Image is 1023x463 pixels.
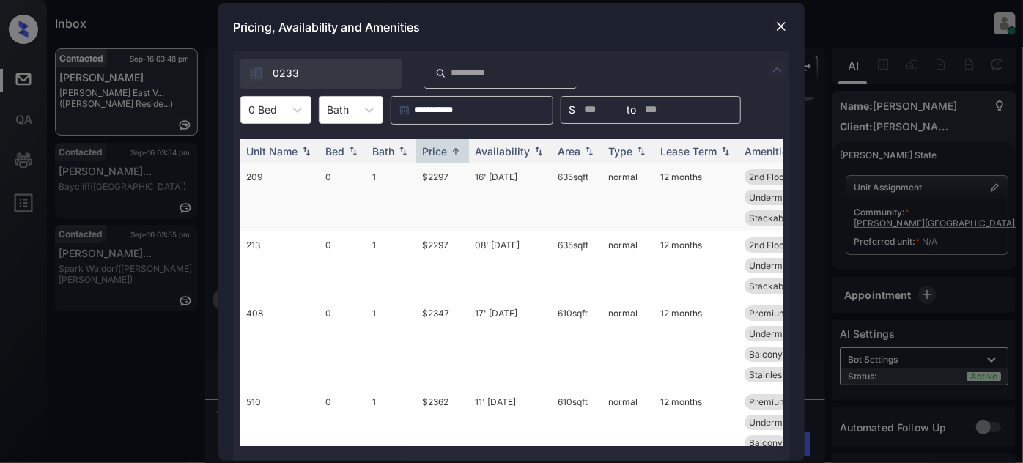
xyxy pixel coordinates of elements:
[749,417,821,428] span: Undermount Sink
[320,300,366,388] td: 0
[325,145,344,158] div: Bed
[531,146,546,156] img: sorting
[569,102,575,118] span: $
[469,231,552,300] td: 08' [DATE]
[552,231,602,300] td: 635 sqft
[749,396,824,407] span: Premium Vinyl F...
[475,145,530,158] div: Availability
[582,146,597,156] img: sorting
[448,146,463,157] img: sorting
[320,231,366,300] td: 0
[749,260,821,271] span: Undermount Sink
[273,65,299,81] span: 0233
[240,300,320,388] td: 408
[749,349,783,360] span: Balcony
[660,145,717,158] div: Lease Term
[749,369,816,380] span: Stainless Steel...
[718,146,733,156] img: sorting
[749,281,827,292] span: Stackable washe...
[320,163,366,231] td: 0
[654,300,739,388] td: 12 months
[745,145,794,158] div: Amenities
[769,61,786,78] img: icon-zuma
[435,67,446,80] img: icon-zuma
[749,328,821,339] span: Undermount Sink
[366,163,416,231] td: 1
[627,102,636,118] span: to
[558,145,580,158] div: Area
[749,437,783,448] span: Balcony
[602,231,654,300] td: normal
[396,146,410,156] img: sorting
[422,145,447,158] div: Price
[602,163,654,231] td: normal
[602,300,654,388] td: normal
[416,163,469,231] td: $2297
[246,145,298,158] div: Unit Name
[249,66,264,81] img: icon-zuma
[552,163,602,231] td: 635 sqft
[240,231,320,300] td: 213
[552,300,602,388] td: 610 sqft
[346,146,361,156] img: sorting
[608,145,632,158] div: Type
[366,300,416,388] td: 1
[654,231,739,300] td: 12 months
[749,308,824,319] span: Premium Vinyl F...
[469,163,552,231] td: 16' [DATE]
[372,145,394,158] div: Bath
[749,192,821,203] span: Undermount Sink
[416,231,469,300] td: $2297
[749,240,788,251] span: 2nd Floor
[218,3,805,51] div: Pricing, Availability and Amenities
[749,171,788,182] span: 2nd Floor
[634,146,649,156] img: sorting
[469,300,552,388] td: 17' [DATE]
[366,231,416,300] td: 1
[299,146,314,156] img: sorting
[416,300,469,388] td: $2347
[654,163,739,231] td: 12 months
[240,163,320,231] td: 209
[749,212,827,223] span: Stackable washe...
[774,19,789,34] img: close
